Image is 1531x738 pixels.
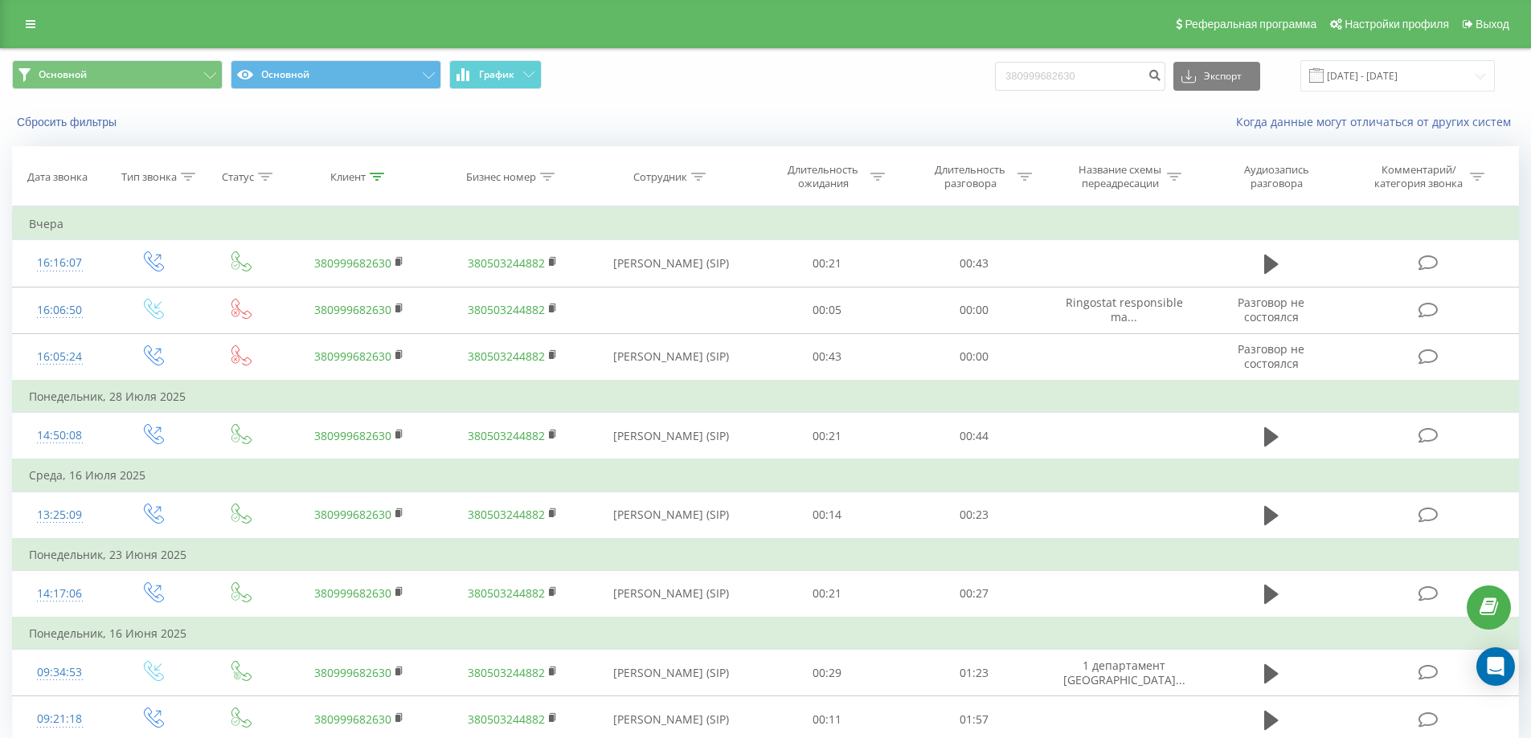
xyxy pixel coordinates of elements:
[314,255,391,271] a: 380999682630
[468,711,545,727] a: 380503244882
[1238,295,1304,324] span: Разговор не состоялся
[29,499,91,531] div: 13:25:09
[29,295,91,326] div: 16:06:50
[1476,18,1509,31] span: Выход
[29,247,91,279] div: 16:16:07
[468,255,545,271] a: 380503244882
[13,459,1519,491] td: Среда, 16 Июля 2025
[27,170,88,184] div: Дата звонка
[589,650,754,696] td: [PERSON_NAME] (SIP)
[1345,18,1449,31] span: Настройки профиля
[468,665,545,680] a: 380503244882
[449,60,542,89] button: График
[29,578,91,610] div: 14:17:06
[1372,163,1466,190] div: Комментарий/категория звонка
[314,665,391,680] a: 380999682630
[468,507,545,522] a: 380503244882
[314,585,391,601] a: 380999682630
[589,570,754,618] td: [PERSON_NAME] (SIP)
[13,208,1519,240] td: Вчера
[754,287,901,333] td: 00:05
[330,170,366,184] div: Клиент
[901,650,1048,696] td: 01:23
[314,711,391,727] a: 380999682630
[468,349,545,364] a: 380503244882
[754,650,901,696] td: 00:29
[1173,62,1260,91] button: Экспорт
[1066,295,1183,324] span: Ringostat responsible ma...
[12,60,223,89] button: Основной
[589,413,754,460] td: [PERSON_NAME] (SIP)
[1063,658,1185,687] span: 1 департамент [GEOGRAPHIC_DATA]...
[12,115,125,129] button: Сбросить фильтры
[1476,647,1515,686] div: Open Intercom Messenger
[901,413,1048,460] td: 00:44
[13,539,1519,571] td: Понедельник, 23 Июня 2025
[13,381,1519,413] td: Понедельник, 28 Июля 2025
[1185,18,1316,31] span: Реферальная программа
[901,287,1048,333] td: 00:00
[1236,114,1519,129] a: Когда данные могут отличаться от других систем
[754,570,901,618] td: 00:21
[589,491,754,539] td: [PERSON_NAME] (SIP)
[39,68,87,81] span: Основной
[29,341,91,373] div: 16:05:24
[121,170,177,184] div: Тип звонка
[995,62,1165,91] input: Поиск по номеру
[780,163,866,190] div: Длительность ожидания
[314,507,391,522] a: 380999682630
[589,333,754,381] td: [PERSON_NAME] (SIP)
[222,170,254,184] div: Статус
[901,491,1048,539] td: 00:23
[901,333,1048,381] td: 00:00
[754,240,901,287] td: 00:21
[927,163,1013,190] div: Длительность разговора
[468,585,545,601] a: 380503244882
[468,428,545,443] a: 380503244882
[754,491,901,539] td: 00:14
[901,570,1048,618] td: 00:27
[468,302,545,317] a: 380503244882
[13,618,1519,650] td: Понедельник, 16 Июня 2025
[1224,163,1328,190] div: Аудиозапись разговора
[466,170,536,184] div: Бизнес номер
[589,240,754,287] td: [PERSON_NAME] (SIP)
[479,69,514,80] span: График
[754,413,901,460] td: 00:21
[314,349,391,364] a: 380999682630
[314,302,391,317] a: 380999682630
[314,428,391,443] a: 380999682630
[1238,341,1304,371] span: Разговор не состоялся
[29,657,91,688] div: 09:34:53
[754,333,901,381] td: 00:43
[29,703,91,735] div: 09:21:18
[231,60,441,89] button: Основной
[901,240,1048,287] td: 00:43
[29,420,91,451] div: 14:50:08
[1077,163,1163,190] div: Название схемы переадресации
[633,170,687,184] div: Сотрудник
